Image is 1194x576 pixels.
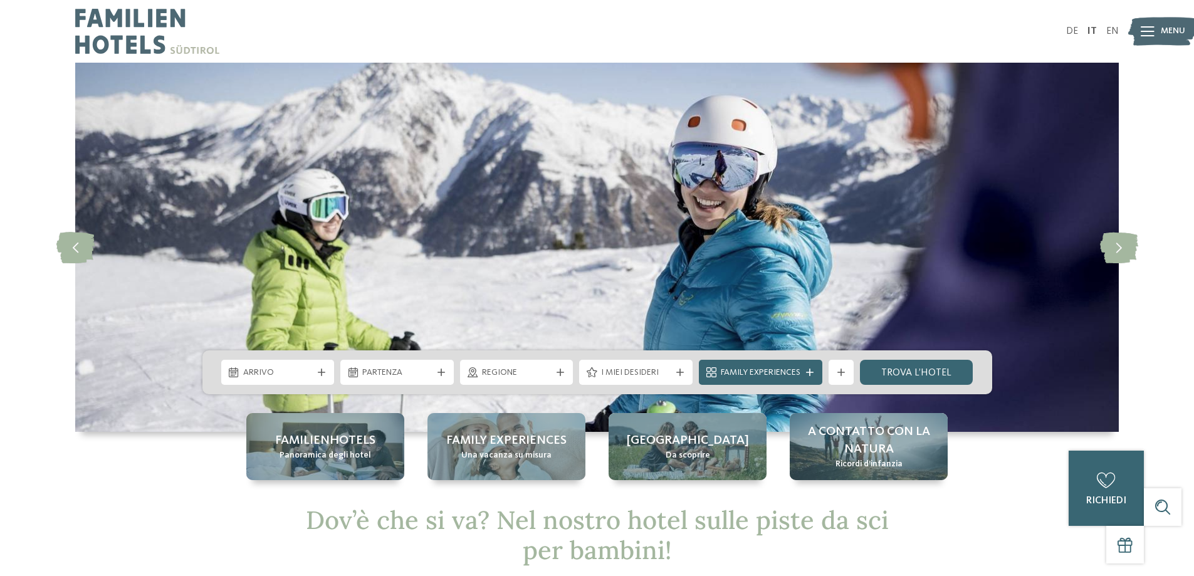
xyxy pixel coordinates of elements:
a: EN [1106,26,1119,36]
span: I miei desideri [601,367,671,379]
span: Partenza [362,367,432,379]
span: A contatto con la natura [802,423,935,458]
span: Menu [1161,25,1185,38]
span: Panoramica degli hotel [280,449,371,462]
span: Familienhotels [275,432,375,449]
a: trova l’hotel [860,360,973,385]
span: Da scoprire [666,449,710,462]
span: [GEOGRAPHIC_DATA] [627,432,749,449]
span: Dov’è che si va? Nel nostro hotel sulle piste da sci per bambini! [306,504,889,566]
span: Family experiences [446,432,567,449]
a: Hotel sulle piste da sci per bambini: divertimento senza confini [GEOGRAPHIC_DATA] Da scoprire [609,413,767,480]
a: Hotel sulle piste da sci per bambini: divertimento senza confini A contatto con la natura Ricordi... [790,413,948,480]
span: Una vacanza su misura [461,449,552,462]
a: Hotel sulle piste da sci per bambini: divertimento senza confini Familienhotels Panoramica degli ... [246,413,404,480]
span: richiedi [1086,496,1126,506]
a: DE [1066,26,1078,36]
span: Arrivo [243,367,313,379]
a: richiedi [1069,451,1144,526]
a: Hotel sulle piste da sci per bambini: divertimento senza confini Family experiences Una vacanza s... [427,413,585,480]
span: Regione [482,367,552,379]
span: Family Experiences [721,367,800,379]
img: Hotel sulle piste da sci per bambini: divertimento senza confini [75,63,1119,432]
a: IT [1087,26,1097,36]
span: Ricordi d’infanzia [835,458,903,471]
